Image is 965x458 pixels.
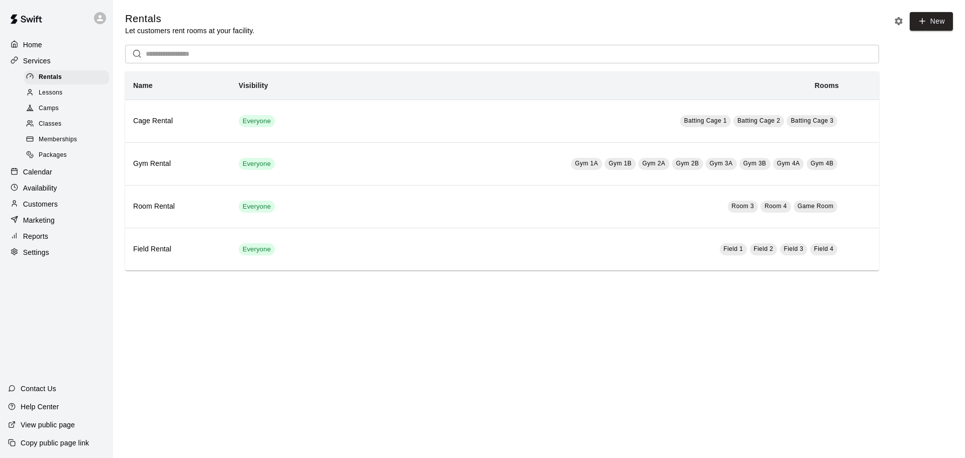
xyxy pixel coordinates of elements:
span: Field 2 [754,245,774,252]
h6: Gym Rental [133,158,223,169]
a: Customers [8,197,105,212]
div: Classes [24,117,109,131]
a: Home [8,37,105,52]
table: simple table [125,71,879,270]
span: Everyone [239,202,275,212]
p: Marketing [23,215,55,225]
p: Customers [23,199,58,209]
p: Availability [23,183,57,193]
p: Calendar [23,167,52,177]
h6: Cage Rental [133,116,223,127]
span: Gym 3B [743,160,766,167]
span: Lessons [39,88,63,98]
div: This service is visible to all of your customers [239,201,275,213]
div: This service is visible to all of your customers [239,243,275,255]
span: Packages [39,150,67,160]
p: Contact Us [21,384,56,394]
b: Rooms [815,81,839,89]
span: Game Room [798,203,834,210]
span: Batting Cage 2 [737,117,780,124]
p: Services [23,56,51,66]
span: Room 3 [732,203,754,210]
span: Memberships [39,135,77,145]
span: Everyone [239,245,275,254]
span: Classes [39,119,61,129]
span: Gym 3A [710,160,733,167]
span: Everyone [239,159,275,169]
span: Room 4 [764,203,787,210]
div: This service is visible to all of your customers [239,115,275,127]
a: Availability [8,180,105,196]
span: Batting Cage 3 [791,117,833,124]
div: Camps [24,102,109,116]
span: Rentals [39,72,62,82]
span: Gym 4B [811,160,834,167]
button: Rental settings [891,14,906,29]
a: Settings [8,245,105,260]
a: Classes [24,117,113,132]
p: Home [23,40,42,50]
span: Gym 4A [777,160,800,167]
div: Packages [24,148,109,162]
div: Memberships [24,133,109,147]
a: Services [8,53,105,68]
p: Reports [23,231,48,241]
span: Gym 1A [575,160,598,167]
a: Packages [24,148,113,163]
span: Field 3 [784,245,804,252]
span: Gym 1B [609,160,632,167]
div: Lessons [24,86,109,100]
a: Marketing [8,213,105,228]
span: Field 1 [724,245,743,252]
span: Everyone [239,117,275,126]
p: Copy public page link [21,438,89,448]
a: Camps [24,101,113,117]
b: Name [133,81,153,89]
h6: Room Rental [133,201,223,212]
a: New [910,12,953,31]
div: This service is visible to all of your customers [239,158,275,170]
a: Lessons [24,85,113,101]
p: Settings [23,247,49,257]
a: Calendar [8,164,105,179]
span: Camps [39,104,59,114]
a: Rentals [24,69,113,85]
a: Memberships [24,132,113,148]
span: Gym 2A [642,160,665,167]
span: Field 4 [814,245,834,252]
h5: Rentals [125,12,254,26]
p: Help Center [21,402,59,412]
b: Visibility [239,81,268,89]
span: Batting Cage 1 [684,117,727,124]
h6: Field Rental [133,244,223,255]
span: Gym 2B [676,160,699,167]
a: Reports [8,229,105,244]
p: View public page [21,420,75,430]
p: Let customers rent rooms at your facility. [125,26,254,36]
div: Rentals [24,70,109,84]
